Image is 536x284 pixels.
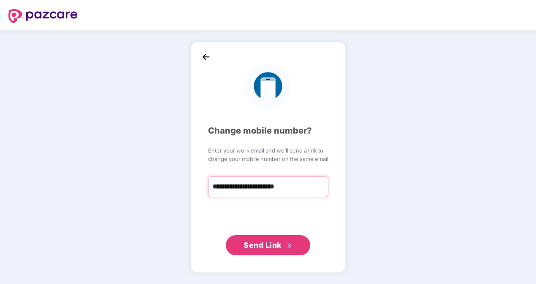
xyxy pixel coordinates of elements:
[226,235,310,255] button: Send Linkdouble-right
[245,63,291,109] img: logo
[200,51,212,63] img: back_icon
[8,9,78,23] img: logo
[208,155,328,163] span: change your mobile number on the same email
[287,243,292,249] span: double-right
[244,241,282,249] span: Send Link
[208,146,328,155] span: Enter your work email and we’ll send a link to
[208,124,328,137] div: Change mobile number?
